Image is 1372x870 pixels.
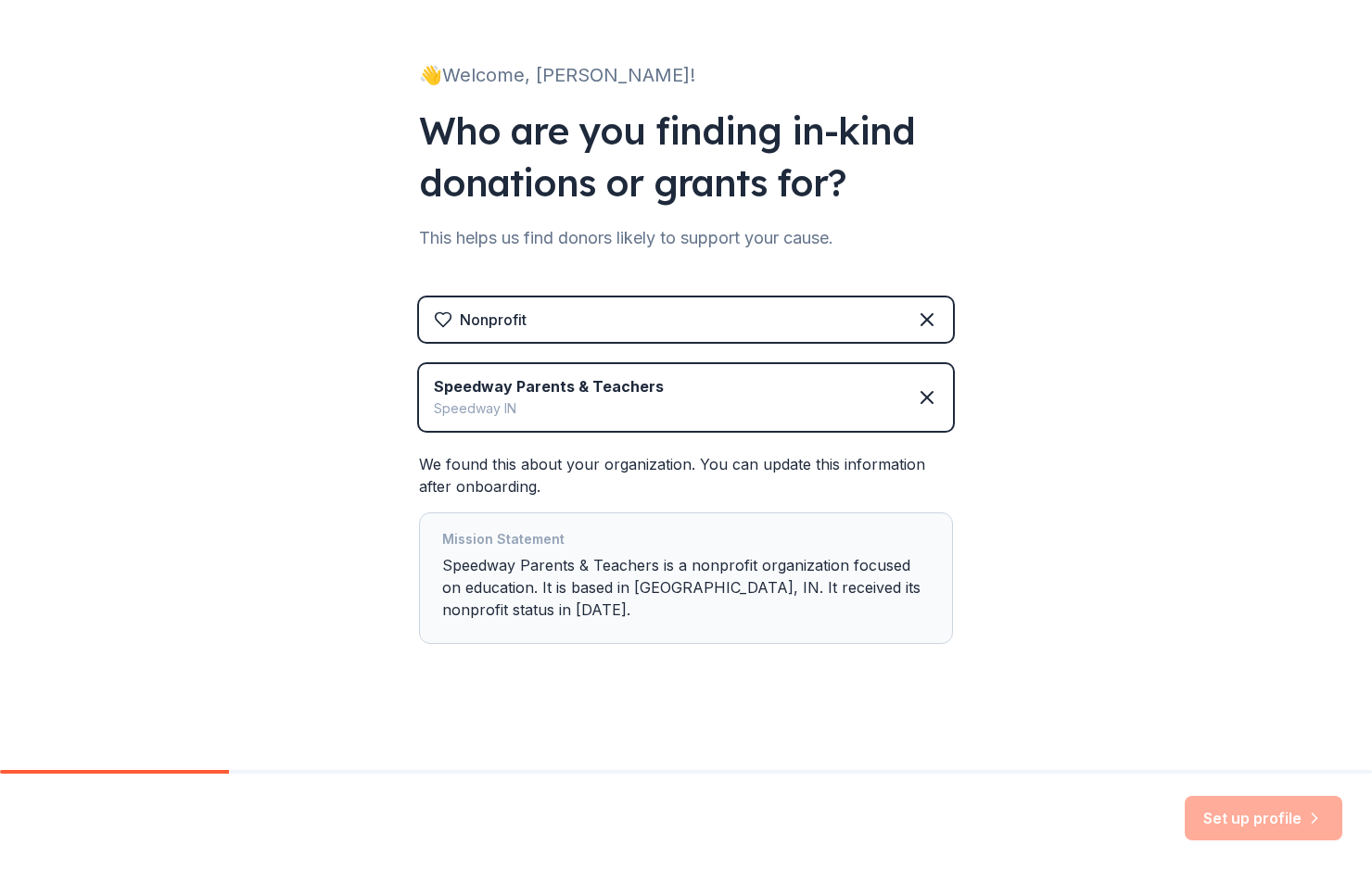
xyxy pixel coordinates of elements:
[419,105,953,208] div: Who are you finding in-kind donations or grants for?
[419,223,953,253] div: This helps us find donors likely to support your cause.
[442,528,930,628] div: Speedway Parents & Teachers is a nonprofit organization focused on education. It is based in [GEO...
[434,397,664,420] div: Speedway IN
[434,375,664,397] div: Speedway Parents & Teachers
[419,453,953,644] div: We found this about your organization. You can update this information after onboarding.
[419,60,953,90] div: 👋 Welcome, [PERSON_NAME]!
[442,528,930,554] div: Mission Statement
[460,309,527,331] div: Nonprofit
